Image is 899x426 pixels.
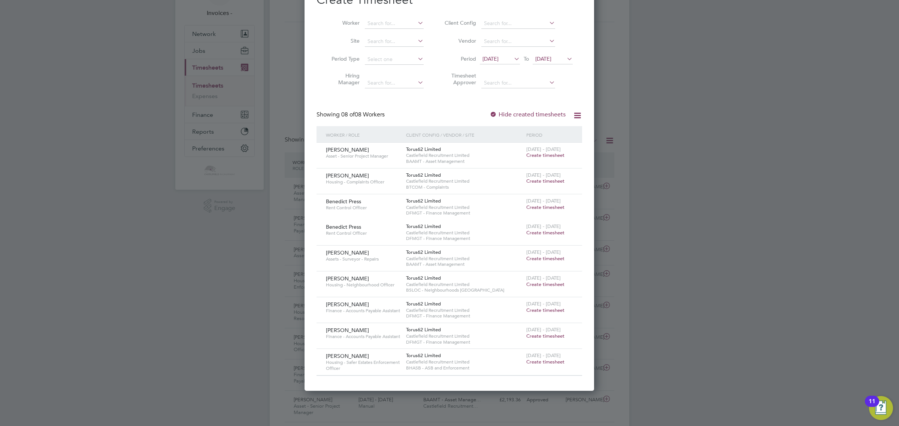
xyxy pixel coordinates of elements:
span: [PERSON_NAME] [326,353,369,359]
label: Timesheet Approver [442,72,476,86]
label: Client Config [442,19,476,26]
span: Create timesheet [526,178,564,184]
div: Worker / Role [324,126,404,143]
span: Castlefield Recruitment Limited [406,230,523,236]
span: Create timesheet [526,152,564,158]
span: [PERSON_NAME] [326,146,369,153]
span: Rent Control Officer [326,205,400,211]
span: [DATE] - [DATE] [526,352,561,359]
span: [DATE] [482,55,499,62]
label: Hide created timesheets [490,111,566,118]
span: Torus62 Limited [406,198,441,204]
span: Create timesheet [526,359,564,365]
span: Torus62 Limited [406,146,441,152]
span: 08 Workers [341,111,385,118]
span: [DATE] - [DATE] [526,146,561,152]
label: Period Type [326,55,360,62]
input: Search for... [481,18,555,29]
span: Torus62 Limited [406,172,441,178]
span: BTCOM - Complaints [406,184,523,190]
span: Castlefield Recruitment Limited [406,204,523,210]
span: Benedict Press [326,198,361,205]
span: Torus62 Limited [406,352,441,359]
span: To [521,54,531,64]
span: BSLOC - Neighbourhoods [GEOGRAPHIC_DATA] [406,287,523,293]
label: Vendor [442,37,476,44]
button: Open Resource Center, 11 new notifications [869,396,893,420]
div: 11 [869,401,875,411]
span: Torus62 Limited [406,275,441,281]
span: Create timesheet [526,204,564,210]
span: [PERSON_NAME] [326,249,369,256]
span: [DATE] - [DATE] [526,223,561,229]
span: Finance - Accounts Payable Assistant [326,308,400,314]
span: [DATE] - [DATE] [526,275,561,281]
span: BHASB - ASB and Enforcement [406,365,523,371]
span: DFMGT - Finance Management [406,313,523,319]
span: Castlefield Recruitment Limited [406,256,523,262]
span: BAAMT - Asset Management [406,261,523,267]
span: [PERSON_NAME] [326,172,369,179]
span: [DATE] - [DATE] [526,172,561,178]
label: Hiring Manager [326,72,360,86]
span: Rent Control Officer [326,230,400,236]
input: Select one [365,54,424,65]
input: Search for... [365,78,424,88]
span: Asset - Senior Project Manager [326,153,400,159]
span: Create timesheet [526,307,564,313]
span: Castlefield Recruitment Limited [406,307,523,313]
span: Housing - Neighbourhood Officer [326,282,400,288]
span: DFMGT - Finance Management [406,210,523,216]
span: Benedict Press [326,223,361,230]
input: Search for... [365,36,424,47]
span: [DATE] - [DATE] [526,326,561,333]
label: Worker [326,19,360,26]
span: 08 of [341,111,355,118]
span: BAAMT - Asset Management [406,158,523,164]
span: Assets - Surveyor - Repairs [326,256,400,262]
span: [DATE] - [DATE] [526,249,561,255]
span: Torus62 Limited [406,223,441,229]
span: Torus62 Limited [406,249,441,255]
label: Period [442,55,476,62]
span: Create timesheet [526,281,564,287]
span: [DATE] - [DATE] [526,301,561,307]
span: Castlefield Recruitment Limited [406,282,523,287]
span: Castlefield Recruitment Limited [406,333,523,339]
span: Castlefield Recruitment Limited [406,152,523,158]
input: Search for... [365,18,424,29]
span: DFMGT - Finance Management [406,339,523,345]
span: [PERSON_NAME] [326,275,369,282]
span: Torus62 Limited [406,301,441,307]
span: [PERSON_NAME] [326,327,369,334]
span: Torus62 Limited [406,326,441,333]
span: Finance - Accounts Payable Assistant [326,334,400,340]
input: Search for... [481,36,555,47]
span: Create timesheet [526,333,564,339]
div: Client Config / Vendor / Site [404,126,524,143]
span: Castlefield Recruitment Limited [406,359,523,365]
span: Housing - Safer Estates Enforcement Officer [326,359,400,371]
span: Castlefield Recruitment Limited [406,178,523,184]
span: Create timesheet [526,229,564,236]
span: Housing - Complaints Officer [326,179,400,185]
label: Site [326,37,360,44]
input: Search for... [481,78,555,88]
span: [DATE] - [DATE] [526,198,561,204]
span: [PERSON_NAME] [326,301,369,308]
span: DFMGT - Finance Management [406,235,523,241]
div: Period [524,126,575,143]
span: [DATE] [535,55,551,62]
span: Create timesheet [526,255,564,262]
div: Showing [317,111,386,119]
